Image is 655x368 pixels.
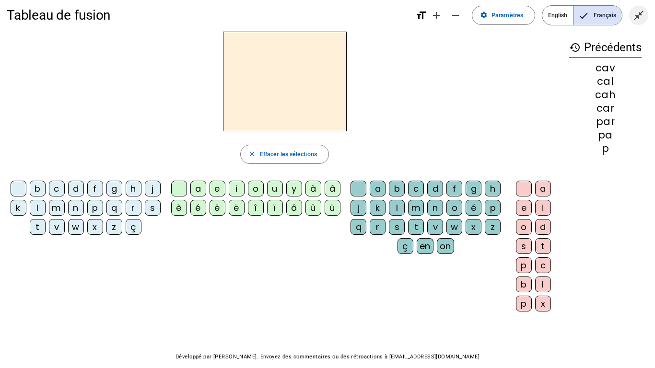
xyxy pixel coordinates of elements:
[325,200,340,216] div: ü
[516,200,532,216] div: e
[569,130,642,140] div: pa
[480,11,488,19] mat-icon: settings
[535,257,551,273] div: c
[325,181,340,196] div: â
[267,200,283,216] div: ï
[408,181,424,196] div: c
[569,103,642,113] div: car
[351,219,366,235] div: q
[30,181,46,196] div: b
[106,200,122,216] div: q
[87,181,103,196] div: f
[248,200,264,216] div: î
[229,200,245,216] div: ë
[87,219,103,235] div: x
[415,10,427,21] mat-icon: format_size
[516,238,532,254] div: s
[210,181,225,196] div: e
[485,181,501,196] div: h
[466,200,481,216] div: é
[431,10,442,21] mat-icon: add
[535,296,551,311] div: x
[248,150,256,158] mat-icon: close
[446,6,465,25] button: Diminuer la taille de la police
[68,219,84,235] div: w
[106,219,122,235] div: z
[389,200,405,216] div: l
[535,238,551,254] div: t
[49,181,65,196] div: c
[68,200,84,216] div: n
[240,145,329,164] button: Effacer les sélections
[145,181,161,196] div: j
[535,219,551,235] div: d
[398,238,413,254] div: ç
[437,238,454,254] div: on
[542,5,622,25] mat-button-toggle-group: Language selection
[286,200,302,216] div: ô
[427,219,443,235] div: v
[569,76,642,86] div: cal
[286,181,302,196] div: y
[535,181,551,196] div: a
[190,200,206,216] div: é
[535,200,551,216] div: i
[229,181,245,196] div: i
[427,181,443,196] div: d
[446,181,462,196] div: f
[417,238,433,254] div: en
[466,219,481,235] div: x
[535,276,551,292] div: l
[267,181,283,196] div: u
[472,6,535,25] button: Paramètres
[516,276,532,292] div: b
[7,2,409,29] h1: Tableau de fusion
[145,200,161,216] div: s
[351,200,366,216] div: j
[633,10,644,21] mat-icon: close_fullscreen
[190,181,206,196] div: a
[210,200,225,216] div: ê
[569,90,642,100] div: cah
[11,200,26,216] div: k
[7,352,648,362] p: Développé par [PERSON_NAME]. Envoyez des commentaires ou des rétroactions à [EMAIL_ADDRESS][DOMAI...
[49,200,65,216] div: m
[106,181,122,196] div: g
[408,219,424,235] div: t
[389,219,405,235] div: s
[408,200,424,216] div: m
[450,10,461,21] mat-icon: remove
[569,116,642,126] div: par
[427,6,446,25] button: Augmenter la taille de la police
[516,219,532,235] div: o
[466,181,481,196] div: g
[305,181,321,196] div: à
[516,296,532,311] div: p
[485,200,501,216] div: p
[370,181,386,196] div: a
[542,6,573,25] span: English
[573,6,622,25] span: Français
[30,219,46,235] div: t
[370,200,386,216] div: k
[629,6,648,25] button: Quitter le plein écran
[126,200,141,216] div: r
[370,219,386,235] div: r
[569,38,642,57] h3: Précédents
[68,181,84,196] div: d
[126,219,141,235] div: ç
[427,200,443,216] div: n
[248,181,264,196] div: o
[171,200,187,216] div: è
[485,219,501,235] div: z
[87,200,103,216] div: p
[569,143,642,153] div: p
[446,219,462,235] div: w
[569,42,581,53] mat-icon: history
[446,200,462,216] div: o
[305,200,321,216] div: û
[569,63,642,73] div: cav
[126,181,141,196] div: h
[516,257,532,273] div: p
[49,219,65,235] div: v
